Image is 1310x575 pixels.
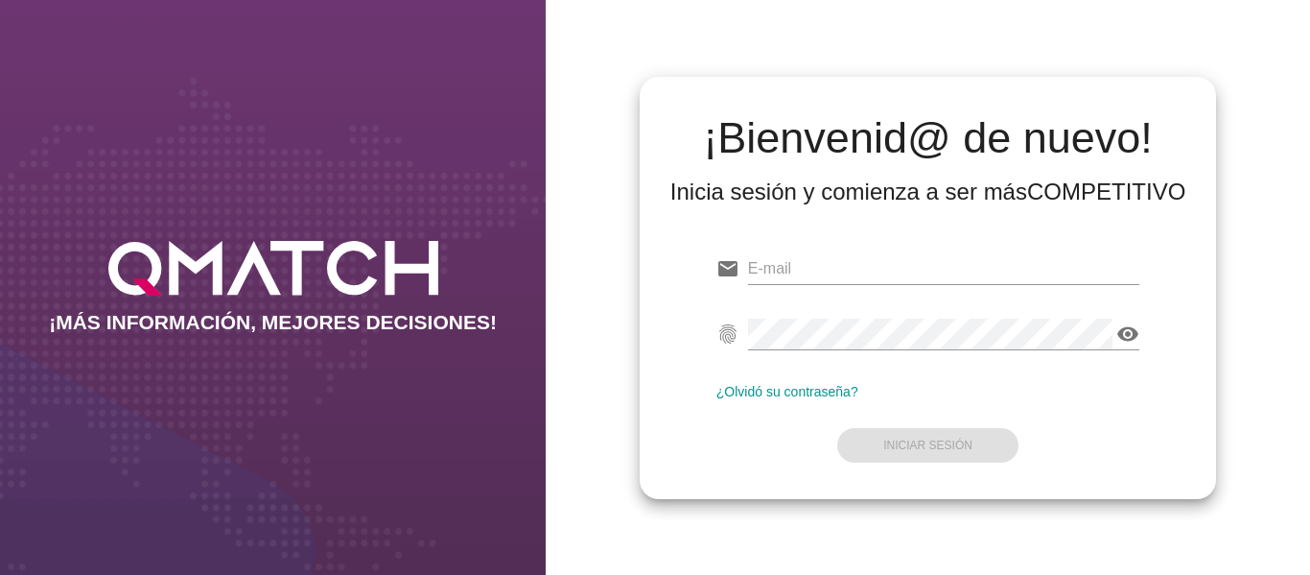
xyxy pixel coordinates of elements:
[49,311,497,334] h2: ¡MÁS INFORMACIÓN, MEJORES DECISIONES!
[716,323,739,346] i: fingerprint
[716,257,739,280] i: email
[670,177,1186,207] div: Inicia sesión y comienza a ser más
[1116,323,1139,346] i: visibility
[670,115,1186,161] h2: ¡Bienvenid@ de nuevo!
[748,253,1140,284] input: E-mail
[716,384,858,399] a: ¿Olvidó su contraseña?
[1027,179,1185,204] strong: COMPETITIVO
